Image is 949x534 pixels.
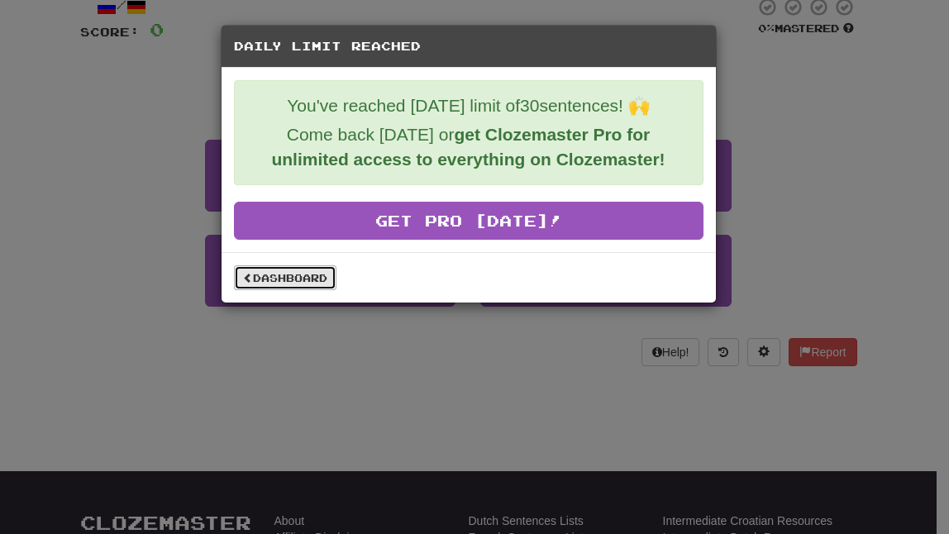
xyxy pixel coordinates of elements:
a: Get Pro [DATE]! [234,202,703,240]
p: You've reached [DATE] limit of 30 sentences! 🙌 [247,93,690,118]
strong: get Clozemaster Pro for unlimited access to everything on Clozemaster! [271,125,665,169]
p: Come back [DATE] or [247,122,690,172]
a: Dashboard [234,265,336,290]
h5: Daily Limit Reached [234,38,703,55]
